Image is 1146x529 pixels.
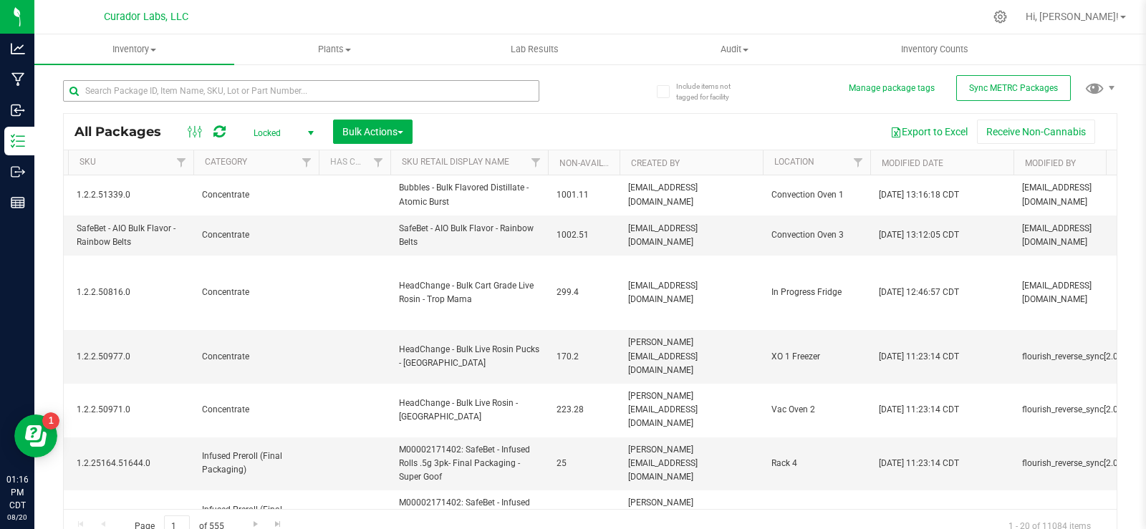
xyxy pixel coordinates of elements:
[771,457,862,470] span: Rack 4
[11,103,25,117] inline-svg: Inbound
[367,150,390,175] a: Filter
[1025,158,1076,168] a: Modified By
[635,34,834,64] a: Audit
[879,350,959,364] span: [DATE] 11:23:14 CDT
[235,43,433,56] span: Plants
[234,34,434,64] a: Plants
[1026,11,1119,22] span: Hi, [PERSON_NAME]!
[557,286,611,299] span: 299.4
[333,120,413,144] button: Bulk Actions
[170,150,193,175] a: Filter
[11,134,25,148] inline-svg: Inventory
[557,457,611,470] span: 25
[771,286,862,299] span: In Progress Fridge
[628,336,754,377] span: [PERSON_NAME][EMAIL_ADDRESS][DOMAIN_NAME]
[11,72,25,87] inline-svg: Manufacturing
[628,222,754,249] span: [EMAIL_ADDRESS][DOMAIN_NAME]
[205,157,247,167] a: Category
[882,158,943,168] a: Modified Date
[882,43,988,56] span: Inventory Counts
[34,34,234,64] a: Inventory
[63,80,539,102] input: Search Package ID, Item Name, SKU, Lot or Part Number...
[771,403,862,417] span: Vac Oven 2
[104,11,188,23] span: Curador Labs, LLC
[774,157,814,167] a: Location
[676,81,748,102] span: Include items not tagged for facility
[628,443,754,485] span: [PERSON_NAME][EMAIL_ADDRESS][DOMAIN_NAME]
[834,34,1034,64] a: Inventory Counts
[559,158,623,168] a: Non-Available
[74,124,175,140] span: All Packages
[991,10,1009,24] div: Manage settings
[631,158,680,168] a: Created By
[34,43,234,56] span: Inventory
[11,42,25,56] inline-svg: Analytics
[77,457,185,470] span: 1.2.25164.51644.0
[628,279,754,306] span: [EMAIL_ADDRESS][DOMAIN_NAME]
[399,222,539,249] span: SafeBet - AIO Bulk Flavor - Rainbow Belts
[879,228,959,242] span: [DATE] 13:12:05 CDT
[849,82,935,94] button: Manage package tags
[399,397,539,424] span: HeadChange - Bulk Live Rosin - [GEOGRAPHIC_DATA]
[399,443,539,485] span: M00002171402: SafeBet - Infused Rolls .5g 3pk- Final Packaging - Super Goof
[847,150,870,175] a: Filter
[342,126,403,137] span: Bulk Actions
[771,188,862,202] span: Convection Oven 1
[557,228,611,242] span: 1002.51
[202,450,310,477] span: Infused Preroll (Final Packaging)
[14,414,57,457] iframe: Resource center
[11,195,25,210] inline-svg: Reports
[42,412,59,429] iframe: Resource center unread badge
[319,150,390,175] th: Has COA
[881,120,977,144] button: Export to Excel
[202,286,310,299] span: Concentrate
[295,150,319,175] a: Filter
[879,286,959,299] span: [DATE] 12:46:57 CDT
[557,350,611,364] span: 170.2
[77,188,185,202] span: 1.2.2.51339.0
[77,350,185,364] span: 1.2.2.50977.0
[491,43,578,56] span: Lab Results
[80,157,96,167] a: SKU
[399,279,539,306] span: HeadChange - Bulk Cart Grade Live Rosin - Trop Mama
[402,157,509,167] a: SKU Retail Display Name
[202,403,310,417] span: Concentrate
[977,120,1095,144] button: Receive Non-Cannabis
[771,228,862,242] span: Convection Oven 3
[399,343,539,370] span: HeadChange - Bulk Live Rosin Pucks - [GEOGRAPHIC_DATA]
[202,228,310,242] span: Concentrate
[557,403,611,417] span: 223.28
[524,150,548,175] a: Filter
[11,165,25,179] inline-svg: Outbound
[77,403,185,417] span: 1.2.2.50971.0
[557,188,611,202] span: 1001.11
[635,43,834,56] span: Audit
[6,512,28,523] p: 08/20
[879,457,959,470] span: [DATE] 11:23:14 CDT
[77,222,185,249] span: SafeBet - AIO Bulk Flavor - Rainbow Belts
[628,389,754,431] span: [PERSON_NAME][EMAIL_ADDRESS][DOMAIN_NAME]
[628,181,754,208] span: [EMAIL_ADDRESS][DOMAIN_NAME]
[879,188,959,202] span: [DATE] 13:16:18 CDT
[956,75,1071,101] button: Sync METRC Packages
[435,34,635,64] a: Lab Results
[202,188,310,202] span: Concentrate
[6,473,28,512] p: 01:16 PM CDT
[771,350,862,364] span: XO 1 Freezer
[399,181,539,208] span: Bubbles - Bulk Flavored Distillate - Atomic Burst
[202,350,310,364] span: Concentrate
[77,286,185,299] span: 1.2.2.50816.0
[879,403,959,417] span: [DATE] 11:23:14 CDT
[969,83,1058,93] span: Sync METRC Packages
